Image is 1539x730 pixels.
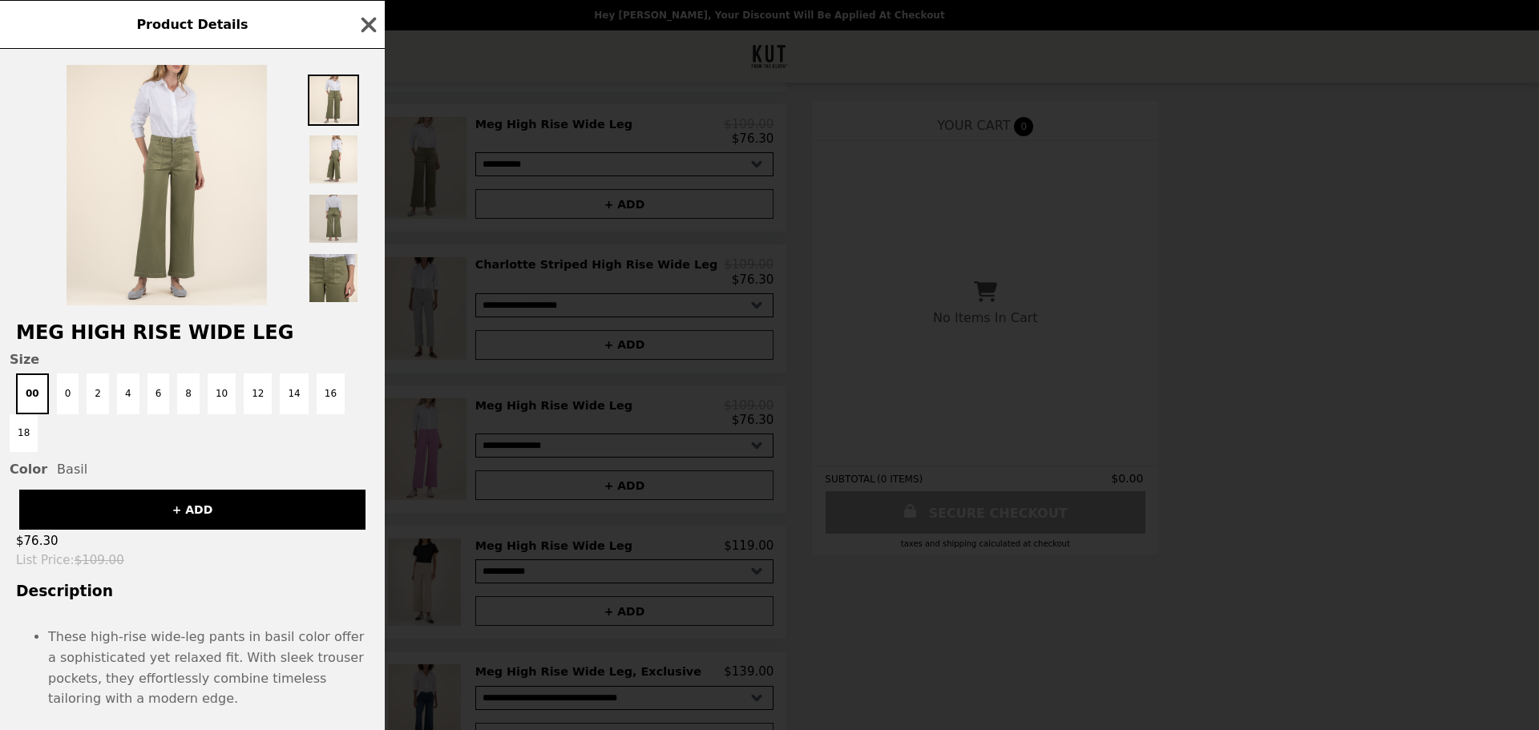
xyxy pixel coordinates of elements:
[67,65,267,305] img: 00 / Basil
[48,627,369,708] li: These high-rise wide-leg pants in basil color offer a sophisticated yet relaxed fit. With sleek t...
[87,373,109,414] button: 2
[177,373,200,414] button: 8
[308,75,359,126] img: Thumbnail 1
[117,373,139,414] button: 4
[208,373,236,414] button: 10
[10,462,47,477] span: Color
[75,553,124,567] span: $109.00
[280,373,308,414] button: 14
[19,490,366,530] button: + ADD
[16,373,49,414] button: 00
[308,193,359,244] img: Thumbnail 3
[308,134,359,185] img: Thumbnail 2
[136,17,248,32] span: Product Details
[244,373,272,414] button: 12
[10,352,375,367] span: Size
[147,373,170,414] button: 6
[57,373,79,414] button: 0
[317,373,345,414] button: 16
[10,414,38,452] button: 18
[10,462,375,477] div: Basil
[308,252,359,304] img: Thumbnail 4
